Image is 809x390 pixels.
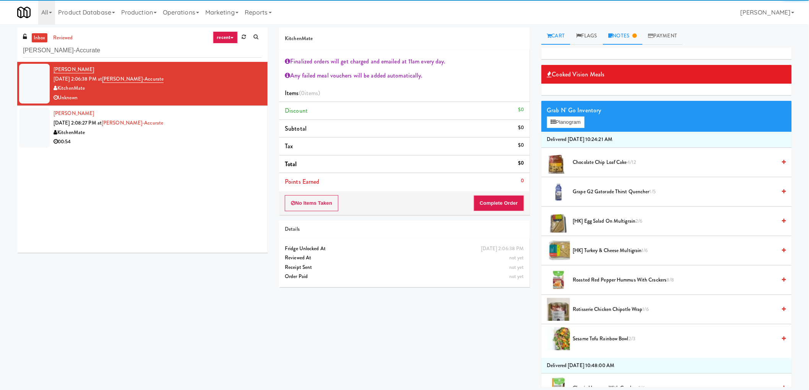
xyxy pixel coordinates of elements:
[299,89,320,97] span: (0 )
[17,6,31,19] img: Micromart
[547,105,786,116] div: Grab N' Go Inventory
[54,66,94,73] a: [PERSON_NAME]
[603,28,643,45] a: Notes
[102,119,163,126] a: [PERSON_NAME]-Accurate
[541,132,792,148] li: Delivered [DATE] 10:24:21 AM
[285,124,307,133] span: Subtotal
[570,217,786,226] div: [HK] Egg Salad on Multigrain2/6
[32,33,47,43] a: inbox
[627,159,636,166] span: 4/12
[285,272,524,282] div: Order Paid
[541,28,571,45] a: Cart
[573,158,777,167] span: Chocolate Chip Loaf Cake
[547,69,605,80] span: Cooked Vision Meals
[518,123,524,133] div: $0
[285,244,524,254] div: Fridge Unlocked At
[285,263,524,272] div: Receipt Sent
[51,33,75,43] a: reviewed
[481,244,524,254] div: [DATE] 2:06:38 PM
[667,276,674,283] span: 8/8
[54,84,262,93] div: KitchenMate
[54,128,262,138] div: KitchenMate
[509,273,524,280] span: not yet
[650,188,656,195] span: 1/5
[23,44,262,58] input: Search vision orders
[54,119,102,126] span: [DATE] 2:08:27 PM at
[54,75,102,83] span: [DATE] 2:06:38 PM at
[570,275,786,285] div: Roasted Red Pepper Hummus with Crackers8/8
[285,89,320,97] span: Items
[54,137,262,147] div: 00:54
[285,160,297,168] span: Total
[518,159,524,168] div: $0
[285,253,524,263] div: Reviewed At
[573,334,777,344] span: Sesame Tofu Rainbow Bowl
[285,56,524,67] div: Finalized orders will get charged and emailed at 11am every day.
[102,75,164,83] a: [PERSON_NAME]-Accurate
[285,142,293,150] span: Tax
[570,305,786,314] div: Rotisserie Chicken Chipotle Wrap1/6
[573,217,777,226] span: [HK] Egg Salad on Multigrain
[17,62,268,106] li: [PERSON_NAME][DATE] 2:06:38 PM at[PERSON_NAME]-AccurateKitchenMateUnknown
[285,177,319,186] span: Points Earned
[285,225,524,234] div: Details
[570,28,603,45] a: Flags
[285,195,338,211] button: No Items Taken
[642,247,648,254] span: 1/6
[570,246,786,256] div: [HK] Turkey & Cheese Multigrain1/6
[570,158,786,167] div: Chocolate Chip Loaf Cake4/12
[573,305,777,314] span: Rotisserie Chicken Chipotle Wrap
[541,358,792,374] li: Delivered [DATE] 10:48:00 AM
[17,106,268,149] li: [PERSON_NAME][DATE] 2:08:27 PM at[PERSON_NAME]-AccurateKitchenMate00:54
[570,334,786,344] div: Sesame Tofu Rainbow Bowl2/3
[573,246,777,256] span: [HK] Turkey & Cheese Multigrain
[509,264,524,271] span: not yet
[518,105,524,115] div: $0
[629,335,635,342] span: 2/3
[547,117,585,128] button: Planogram
[570,187,786,197] div: Grape G2 Gatorade Thirst Quencher1/5
[643,28,683,45] a: Payment
[518,141,524,150] div: $0
[573,187,777,197] span: Grape G2 Gatorade Thirst Quencher
[305,89,318,97] ng-pluralize: items
[54,93,262,103] div: Unknown
[643,306,649,313] span: 1/6
[573,275,777,285] span: Roasted Red Pepper Hummus with Crackers
[474,195,524,211] button: Complete Order
[285,106,308,115] span: Discount
[285,36,524,42] h5: KitchenMate
[54,110,94,117] a: [PERSON_NAME]
[521,176,524,186] div: 0
[213,31,238,44] a: recent
[509,254,524,261] span: not yet
[285,70,524,81] div: Any failed meal vouchers will be added automatically.
[635,217,642,225] span: 2/6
